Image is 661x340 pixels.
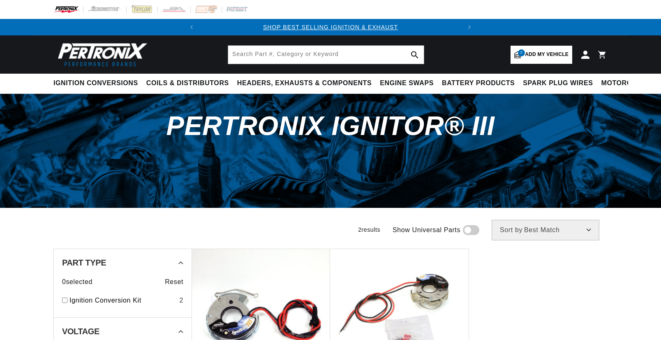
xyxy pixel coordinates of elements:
select: Sort by [492,220,599,240]
button: Translation missing: en.sections.announcements.next_announcement [461,19,478,35]
span: Headers, Exhausts & Components [237,79,372,88]
span: Sort by [500,227,522,233]
div: Announcement [200,23,461,32]
span: Ignition Conversions [53,79,138,88]
span: Engine Swaps [380,79,434,88]
img: Pertronix [53,40,148,69]
div: 2 [179,295,183,306]
button: Translation missing: en.sections.announcements.previous_announcement [183,19,200,35]
summary: Coils & Distributors [142,74,233,93]
span: 0 selected [62,277,92,287]
span: Show Universal Parts [393,225,460,235]
span: PerTronix Ignitor® III [166,111,495,141]
summary: Headers, Exhausts & Components [233,74,376,93]
div: 1 of 2 [200,23,461,32]
span: 2 results [358,226,380,233]
span: Voltage [62,327,99,335]
summary: Ignition Conversions [53,74,142,93]
summary: Battery Products [438,74,519,93]
summary: Spark Plug Wires [519,74,597,93]
a: 2Add my vehicle [511,46,572,64]
span: Motorcycle [601,79,650,88]
input: Search Part #, Category or Keyword [228,46,424,64]
a: SHOP BEST SELLING IGNITION & EXHAUST [263,24,398,30]
summary: Engine Swaps [376,74,438,93]
span: Reset [165,277,183,287]
span: Coils & Distributors [146,79,229,88]
button: search button [406,46,424,64]
slideshow-component: Translation missing: en.sections.announcements.announcement_bar [33,19,628,35]
a: Ignition Conversion Kit [69,295,176,306]
span: Part Type [62,258,106,267]
summary: Motorcycle [597,74,654,93]
span: Add my vehicle [525,51,569,58]
span: Spark Plug Wires [523,79,593,88]
span: Battery Products [442,79,515,88]
span: 2 [518,49,525,56]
